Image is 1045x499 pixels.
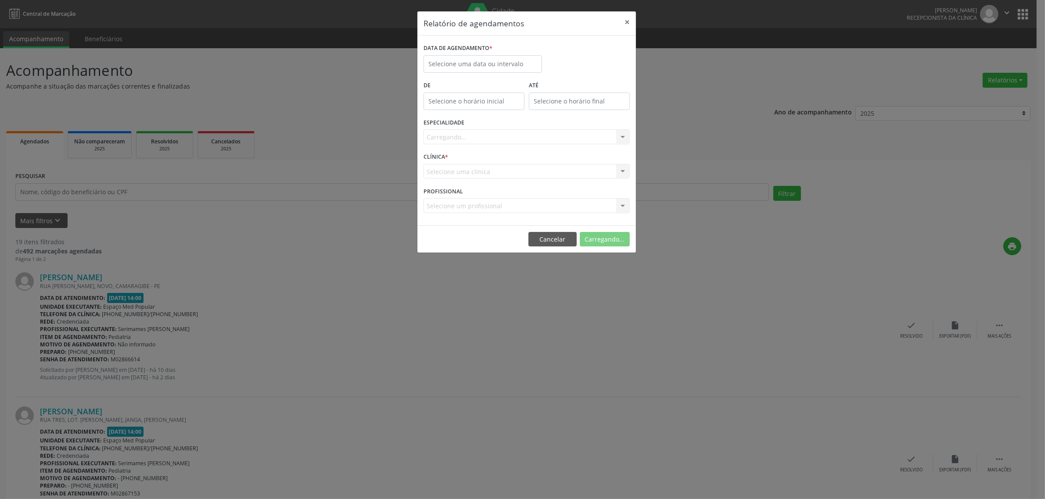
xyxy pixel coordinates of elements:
[528,232,577,247] button: Cancelar
[424,93,524,110] input: Selecione o horário inicial
[580,232,630,247] button: Carregando...
[424,150,448,164] label: CLÍNICA
[618,11,636,33] button: Close
[424,185,463,198] label: PROFISSIONAL
[424,116,464,130] label: ESPECIALIDADE
[529,79,630,93] label: ATÉ
[424,18,524,29] h5: Relatório de agendamentos
[424,79,524,93] label: De
[424,55,542,73] input: Selecione uma data ou intervalo
[424,42,492,55] label: DATA DE AGENDAMENTO
[529,93,630,110] input: Selecione o horário final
